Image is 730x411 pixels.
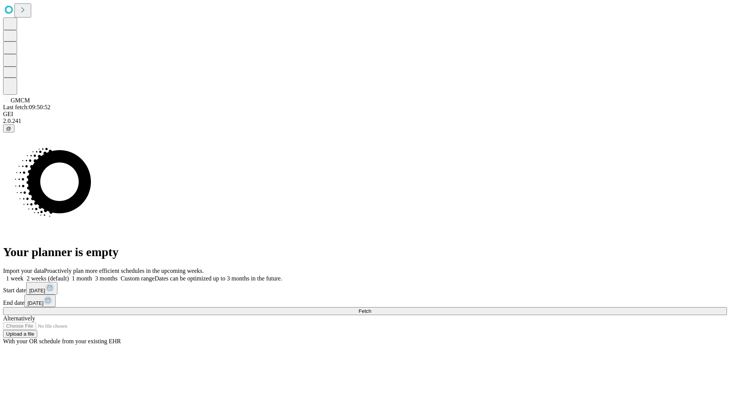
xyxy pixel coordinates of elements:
[3,245,727,259] h1: Your planner is empty
[29,288,45,293] span: [DATE]
[26,282,57,295] button: [DATE]
[3,338,121,344] span: With your OR schedule from your existing EHR
[121,275,154,282] span: Custom range
[6,126,11,131] span: @
[3,330,37,338] button: Upload a file
[3,282,727,295] div: Start date
[11,97,30,104] span: GMCM
[359,308,371,314] span: Fetch
[3,124,14,132] button: @
[24,295,56,307] button: [DATE]
[155,275,282,282] span: Dates can be optimized up to 3 months in the future.
[6,275,24,282] span: 1 week
[27,300,43,306] span: [DATE]
[27,275,69,282] span: 2 weeks (default)
[3,118,727,124] div: 2.0.241
[3,315,35,322] span: Alternatively
[3,104,51,110] span: Last fetch: 09:50:52
[95,275,117,282] span: 3 months
[3,307,727,315] button: Fetch
[44,268,204,274] span: Proactively plan more efficient schedules in the upcoming weeks.
[3,268,44,274] span: Import your data
[72,275,92,282] span: 1 month
[3,111,727,118] div: GEI
[3,295,727,307] div: End date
